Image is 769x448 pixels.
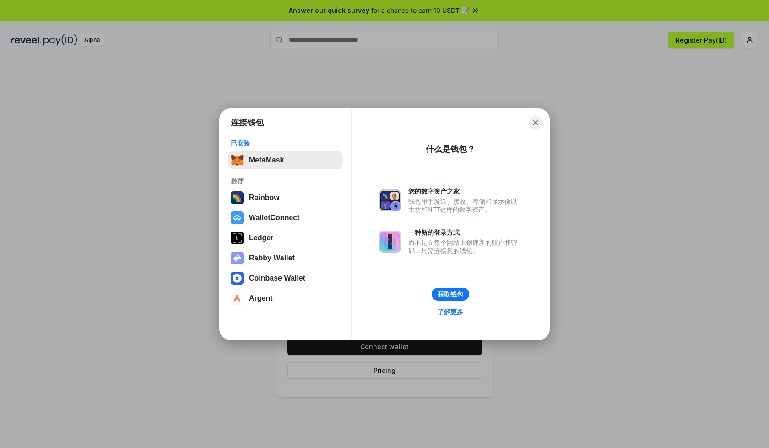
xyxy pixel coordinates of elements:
[231,252,244,264] img: svg+xml,%3Csvg%20xmlns%3D%22http%3A%2F%2Fwww.w3.org%2F2000%2Fsvg%22%20fill%3D%22none%22%20viewBox...
[231,117,264,128] h1: 连接钱包
[231,272,244,285] img: svg+xml,%3Csvg%20width%3D%2228%22%20height%3D%2228%22%20viewBox%3D%220%200%2028%2028%22%20fill%3D...
[249,294,273,302] div: Argent
[379,231,401,253] img: svg+xml,%3Csvg%20xmlns%3D%22http%3A%2F%2Fwww.w3.org%2F2000%2Fsvg%22%20fill%3D%22none%22%20viewBox...
[408,197,522,214] div: 钱包用于发送、接收、存储和显示像以太坊和NFT这样的数字资产。
[228,189,343,207] button: Rainbow
[231,292,244,305] img: svg+xml,%3Csvg%20width%3D%2228%22%20height%3D%2228%22%20viewBox%3D%220%200%2028%2028%22%20fill%3D...
[249,214,300,222] div: WalletConnect
[231,154,244,167] img: svg+xml,%3Csvg%20fill%3D%22none%22%20height%3D%2233%22%20viewBox%3D%220%200%2035%2033%22%20width%...
[249,254,295,262] div: Rabby Wallet
[228,249,343,267] button: Rabby Wallet
[529,116,542,129] button: Close
[438,308,463,316] div: 了解更多
[231,211,244,224] img: svg+xml,%3Csvg%20width%3D%2228%22%20height%3D%2228%22%20viewBox%3D%220%200%2028%2028%22%20fill%3D...
[231,139,340,147] div: 已安装
[249,234,273,242] div: Ledger
[432,288,469,301] button: 获取钱包
[228,151,343,169] button: MetaMask
[438,290,463,298] div: 获取钱包
[408,238,522,255] div: 而不是在每个网站上创建新的账户和密码，只需连接您的钱包。
[432,306,469,318] a: 了解更多
[231,232,244,244] img: svg+xml,%3Csvg%20xmlns%3D%22http%3A%2F%2Fwww.w3.org%2F2000%2Fsvg%22%20width%3D%2228%22%20height%3...
[228,289,343,308] button: Argent
[231,191,244,204] img: svg+xml,%3Csvg%20width%3D%22120%22%20height%3D%22120%22%20viewBox%3D%220%200%20120%20120%22%20fil...
[228,229,343,247] button: Ledger
[379,189,401,211] img: svg+xml,%3Csvg%20xmlns%3D%22http%3A%2F%2Fwww.w3.org%2F2000%2Fsvg%22%20fill%3D%22none%22%20viewBox...
[249,194,280,202] div: Rainbow
[426,144,475,155] div: 什么是钱包？
[408,187,522,195] div: 您的数字资产之家
[249,274,305,282] div: Coinbase Wallet
[228,269,343,287] button: Coinbase Wallet
[408,228,522,237] div: 一种新的登录方式
[249,156,284,164] div: MetaMask
[228,209,343,227] button: WalletConnect
[231,177,340,185] div: 推荐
